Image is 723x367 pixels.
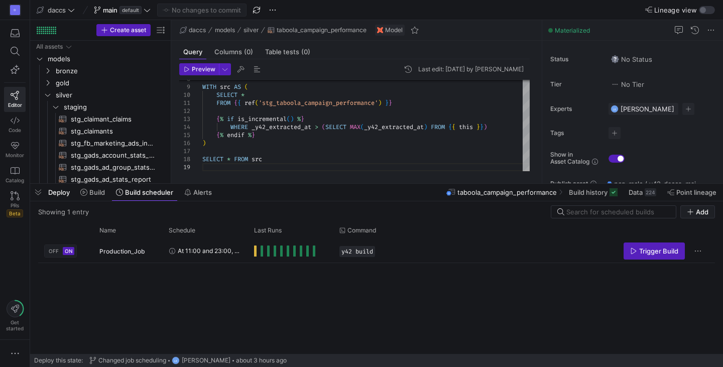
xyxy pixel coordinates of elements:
a: stg_gads_ad_stats_report​​​​​​​​​​ [34,173,167,185]
div: D [10,5,20,15]
div: Press SPACE to select this row. [34,65,167,77]
span: ref [245,99,255,107]
span: src [252,155,262,163]
span: Experts [550,105,600,112]
span: ( [287,115,290,123]
span: Catalog [6,177,24,183]
div: 224 [645,188,656,196]
span: OFF [49,248,59,254]
div: Press SPACE to select this row. [34,53,167,65]
button: models [212,24,237,36]
div: Press SPACE to select this row. [34,77,167,89]
div: 9 [179,83,190,91]
div: Press SPACE to select this row. [34,113,167,125]
span: { [216,115,220,123]
span: (0) [301,49,310,55]
span: about 3 hours ago [236,357,287,364]
span: default [119,6,142,14]
span: ( [322,123,325,131]
span: } [389,99,392,107]
div: LK [172,356,180,364]
span: models [215,27,235,34]
span: Alerts [193,188,212,196]
span: y42 build [341,248,373,255]
span: SELECT [216,91,237,99]
button: Alerts [180,184,216,201]
span: SELECT [325,123,346,131]
span: } [385,99,389,107]
span: stg_claimant_claims​​​​​​​​​​ [71,113,155,125]
span: Get started [6,319,24,331]
span: AS [234,83,241,91]
img: No status [611,55,619,63]
span: { [216,131,220,139]
button: Build scheduler [111,184,178,201]
span: Publish asset [550,180,588,187]
span: Beta [7,209,23,217]
div: Press SPACE to select this row. [38,239,715,263]
span: silver [244,27,259,34]
button: taboola_campaign_performance [265,24,369,36]
span: } [252,131,255,139]
span: Model [385,27,403,34]
span: Lineage view [654,6,697,14]
span: Last Runs [254,227,282,234]
span: % [248,131,252,139]
span: if [227,115,234,123]
a: PRsBeta [4,187,26,221]
span: Deploy [48,188,70,196]
span: Table tests [265,49,310,55]
span: Status [550,56,600,63]
span: } [476,123,480,131]
div: Press SPACE to select this row. [34,89,167,101]
a: D [4,2,26,19]
span: stg_fb_marketing_ads_insights​​​​​​​​​​ [71,138,155,149]
span: PRs [11,202,19,208]
img: undefined [377,27,383,33]
span: > [315,123,318,131]
div: 11 [179,99,190,107]
span: Code [9,127,21,133]
button: Trigger Build [624,242,685,260]
span: taboola_campaign_performance [457,188,557,196]
span: Create asset [110,27,146,34]
span: models [48,53,165,65]
span: Data [629,188,643,196]
span: Tier [550,81,600,88]
button: daccs [177,24,208,36]
div: Last edit: [DATE] by [PERSON_NAME] [418,66,524,73]
a: Code [4,112,26,137]
input: Search for scheduled builds [566,208,670,216]
span: endif [227,131,245,139]
div: 19 [179,163,190,171]
span: taboola_campaign_performance [277,27,367,34]
div: Press SPACE to select this row. [34,137,167,149]
a: stg_fb_marketing_ads_insights​​​​​​​​​​ [34,137,167,149]
span: stg_gads_ad_group_stats_report​​​​​​​​​​ [71,162,155,173]
span: _y42_extracted_at [364,123,424,131]
span: Name [99,227,116,234]
span: ( [255,99,259,107]
span: Editor [8,102,22,108]
span: { [234,99,237,107]
span: daccs [48,6,66,14]
span: Trigger Build [639,247,678,255]
span: FROM [431,123,445,131]
span: pcp-mclc / y42_daccs_main / taboola_campaign_performance [614,180,702,188]
span: Tags [550,130,600,137]
span: Schedule [169,227,195,234]
div: Press SPACE to select this row. [34,101,167,113]
span: Changed job scheduling [98,357,166,364]
button: Preview [179,63,219,75]
a: Catalog [4,162,26,187]
span: } [480,123,484,131]
span: bronze [56,65,165,77]
a: stg_gads_ad_group_stats_report​​​​​​​​​​ [34,161,167,173]
div: Press SPACE to select this row. [34,173,167,185]
div: 12 [179,107,190,115]
button: Build [76,184,109,201]
span: stg_gads_ad_stats_report​​​​​​​​​​ [71,174,155,185]
span: At 11:00 and 23:00, every day [178,239,242,263]
span: Build [89,188,105,196]
span: daccs [189,27,206,34]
